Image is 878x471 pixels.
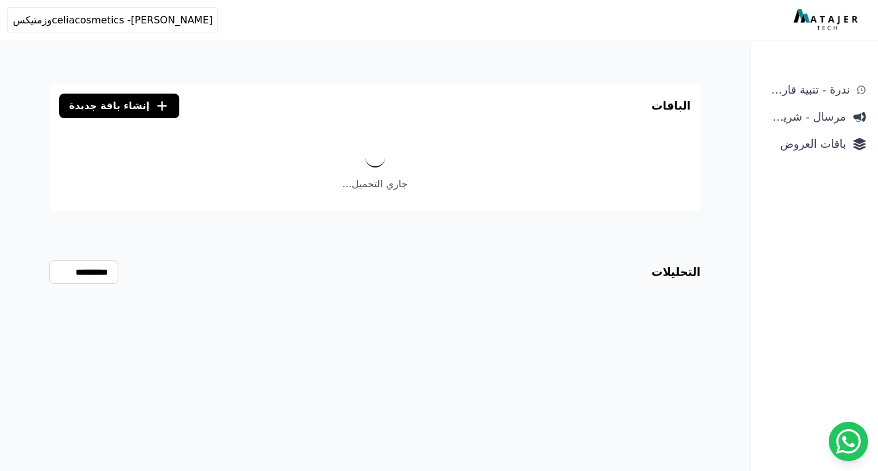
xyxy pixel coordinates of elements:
a: باقات العروض [758,133,871,155]
span: celiacosmetics -[PERSON_NAME]وزمتيكس [13,13,213,28]
button: celiacosmetics -[PERSON_NAME]وزمتيكس [7,7,218,33]
button: إنشاء باقة جديدة [59,94,179,118]
span: إنشاء باقة جديدة [69,99,150,113]
img: MatajerTech Logo [794,9,861,31]
h3: التحليلات [651,264,701,281]
p: جاري التحميل... [49,177,701,191]
a: مرسال - شريط دعاية [758,106,871,128]
span: ندرة - تنبية قارب علي النفاذ [763,81,850,99]
span: باقات العروض [763,135,846,153]
a: ندرة - تنبية قارب علي النفاذ [758,79,871,101]
h3: الباقات [651,97,691,115]
span: مرسال - شريط دعاية [763,108,846,126]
